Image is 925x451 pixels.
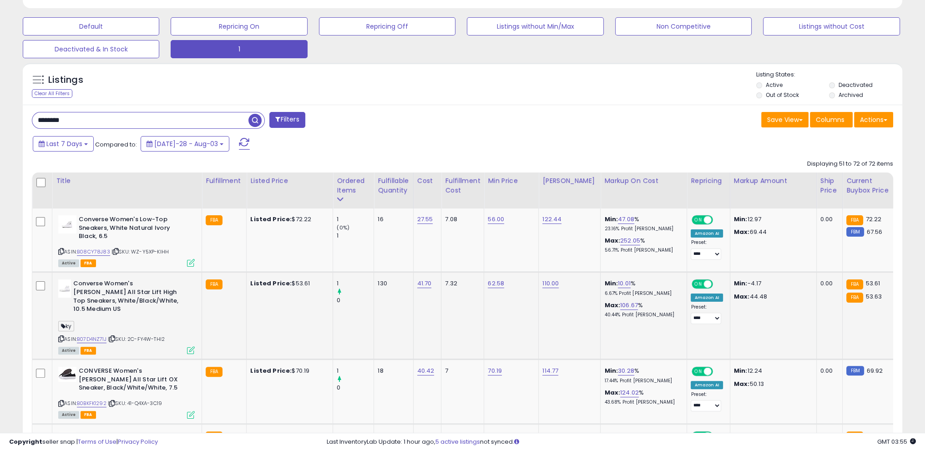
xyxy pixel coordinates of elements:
[810,112,853,127] button: Columns
[734,215,809,223] p: 12.97
[250,367,326,375] div: $70.19
[865,215,881,223] span: 72.22
[58,321,74,331] span: ky
[32,89,72,98] div: Clear All Filters
[854,112,893,127] button: Actions
[78,437,116,446] a: Terms of Use
[337,296,374,304] div: 0
[445,176,480,195] div: Fulfillment Cost
[620,301,638,310] a: 106.67
[95,140,137,149] span: Compared to:
[846,215,863,225] small: FBA
[337,176,370,195] div: Ordered Items
[734,292,750,301] strong: Max:
[820,367,835,375] div: 0.00
[141,136,229,152] button: [DATE]-28 - Aug-03
[618,366,634,375] a: 30.28
[604,290,680,297] p: 6.67% Profit [PERSON_NAME]
[58,367,195,417] div: ASIN:
[734,367,809,375] p: 12.24
[756,71,902,79] p: Listing States:
[820,215,835,223] div: 0.00
[108,335,165,343] span: | SKU: 2C-FY4W-THI2
[604,279,618,288] b: Min:
[604,366,618,375] b: Min:
[445,367,477,375] div: 7
[378,367,406,375] div: 18
[846,176,893,195] div: Current Buybox Price
[734,279,809,288] p: -4.17
[604,378,680,384] p: 17.44% Profit [PERSON_NAME]
[542,176,596,186] div: [PERSON_NAME]
[604,388,620,397] b: Max:
[766,81,783,89] label: Active
[79,367,189,395] b: CONVERSE Women's [PERSON_NAME] All Star Lift OX Sneaker, Black/White/White, 7.5
[58,215,76,233] img: 21w5ya28lSL._SL40_.jpg
[691,239,723,260] div: Preset:
[77,248,110,256] a: B08CY78J83
[269,112,305,128] button: Filters
[58,259,79,267] span: All listings currently available for purchase on Amazon
[206,176,243,186] div: Fulfillment
[604,236,620,245] b: Max:
[693,280,704,288] span: ON
[58,347,79,355] span: All listings currently available for purchase on Amazon
[734,215,748,223] strong: Min:
[691,304,723,324] div: Preset:
[691,176,726,186] div: Repricing
[691,381,723,389] div: Amazon AI
[846,293,863,303] small: FBA
[846,366,864,375] small: FBM
[620,236,640,245] a: 252.05
[820,176,839,195] div: Ship Price
[542,279,559,288] a: 110.00
[445,215,477,223] div: 7.08
[337,224,349,231] small: (0%)
[77,400,106,407] a: B0BKFK1292
[378,215,406,223] div: 16
[58,279,195,353] div: ASIN:
[734,279,748,288] strong: Min:
[81,347,96,355] span: FBA
[488,366,502,375] a: 70.19
[846,279,863,289] small: FBA
[604,176,683,186] div: Markup on Cost
[601,172,687,208] th: The percentage added to the cost of goods (COGS) that forms the calculator for Min & Max prices.
[9,438,158,446] div: seller snap | |
[712,280,726,288] span: OFF
[604,399,680,405] p: 43.68% Profit [PERSON_NAME]
[250,279,326,288] div: $53.61
[865,279,880,288] span: 53.61
[604,237,680,253] div: %
[111,248,169,255] span: | SKU: WZ-Y5XP-KIHH
[58,215,195,266] div: ASIN:
[337,279,374,288] div: 1
[337,232,374,240] div: 1
[618,279,631,288] a: 10.01
[319,17,455,35] button: Repricing Off
[435,437,480,446] a: 5 active listings
[604,301,620,309] b: Max:
[46,139,82,148] span: Last 7 Days
[618,215,634,224] a: 47.08
[604,279,680,296] div: %
[816,115,844,124] span: Columns
[761,112,809,127] button: Save View
[337,367,374,375] div: 1
[171,40,307,58] button: 1
[33,136,94,152] button: Last 7 Days
[604,312,680,318] p: 40.44% Profit [PERSON_NAME]
[839,91,863,99] label: Archived
[58,279,71,298] img: 21S2pTS3cPL._SL40_.jpg
[56,176,198,186] div: Title
[734,228,750,236] strong: Max:
[58,367,76,382] img: 31EsH8wMLzL._SL40_.jpg
[79,215,189,243] b: Converse Women's Low-Top Sneakers, White Natural Ivory Black, 6.5
[691,229,723,238] div: Amazon AI
[81,259,96,267] span: FBA
[77,335,106,343] a: B07D4NZ71J
[712,216,726,224] span: OFF
[691,294,723,302] div: Amazon AI
[250,215,326,223] div: $72.22
[734,293,809,301] p: 44.48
